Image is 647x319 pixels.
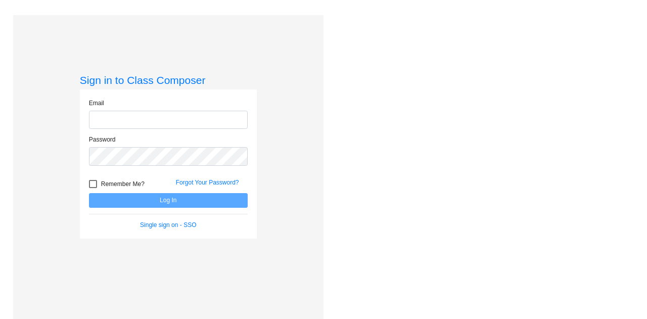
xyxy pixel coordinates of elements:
h3: Sign in to Class Composer [80,74,257,86]
a: Forgot Your Password? [176,179,239,186]
label: Password [89,135,116,144]
button: Log In [89,193,248,208]
span: Remember Me? [101,178,145,190]
a: Single sign on - SSO [140,221,196,229]
label: Email [89,99,104,108]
